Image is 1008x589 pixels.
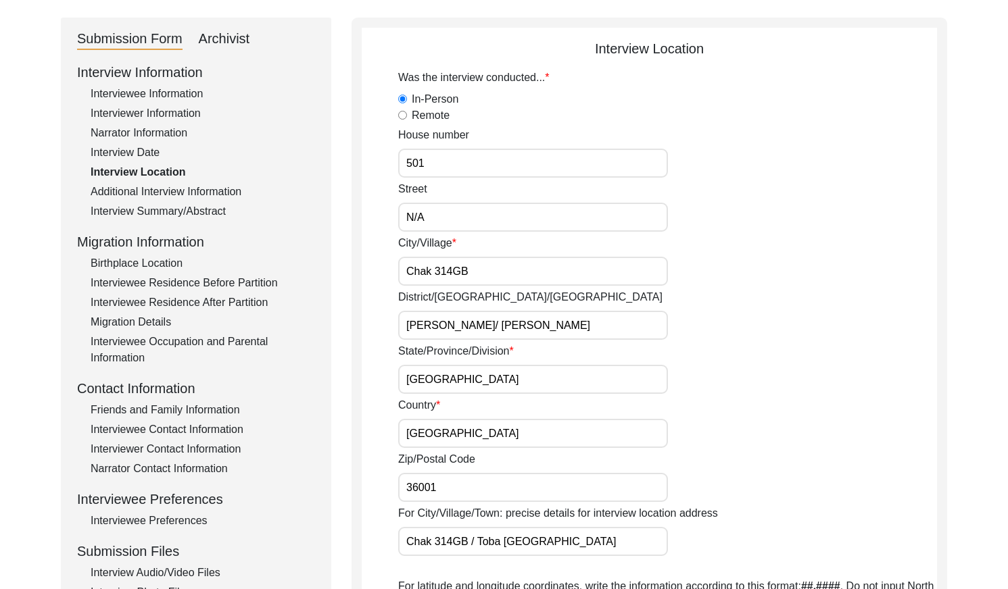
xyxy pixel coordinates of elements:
div: Submission Form [77,28,183,50]
label: Remote [412,107,450,124]
div: Interview Date [91,145,315,161]
label: City/Village [398,235,456,251]
div: Interviewer Information [91,105,315,122]
label: In-Person [412,91,458,107]
div: Migration Information [77,232,315,252]
div: Submission Files [77,541,315,561]
div: Interviewee Residence After Partition [91,294,315,311]
div: Interviewee Preferences [77,489,315,509]
div: Interviewer Contact Information [91,441,315,457]
div: Archivist [199,28,250,50]
label: Street [398,181,427,197]
label: House number [398,127,469,143]
label: Zip/Postal Code [398,451,475,467]
div: Birthplace Location [91,255,315,272]
label: For City/Village/Town: precise details for interview location address [398,505,718,521]
div: Interview Location [362,39,937,59]
div: Contact Information [77,378,315,399]
div: Additional Interview Information [91,184,315,200]
div: Interview Information [77,62,315,82]
div: Interview Audio/Video Files [91,565,315,581]
div: Interviewee Information [91,86,315,102]
div: Friends and Family Information [91,402,315,418]
div: Migration Details [91,314,315,330]
label: District/[GEOGRAPHIC_DATA]/[GEOGRAPHIC_DATA] [398,289,663,305]
div: Interviewee Residence Before Partition [91,275,315,291]
label: Country [398,397,440,413]
div: Interviewee Occupation and Parental Information [91,334,315,366]
div: Interviewee Preferences [91,513,315,529]
div: Narrator Contact Information [91,461,315,477]
label: State/Province/Division [398,343,514,359]
div: Interview Summary/Abstract [91,203,315,220]
div: Interview Location [91,164,315,180]
div: Interviewee Contact Information [91,421,315,438]
label: Was the interview conducted... [398,70,550,86]
div: Narrator Information [91,125,315,141]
